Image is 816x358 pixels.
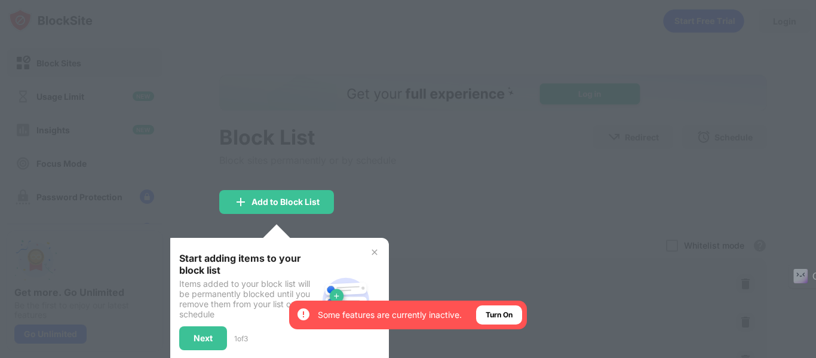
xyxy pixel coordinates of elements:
[251,197,320,207] div: Add to Block List
[179,279,317,319] div: Items added to your block list will be permanently blocked until you remove them from your list o...
[317,273,375,330] img: block-site.svg
[318,309,462,321] div: Some features are currently inactive.
[194,333,213,343] div: Next
[486,309,513,321] div: Turn On
[234,334,248,343] div: 1 of 3
[296,307,311,322] img: error-circle-white.svg
[370,247,379,257] img: x-button.svg
[179,252,317,276] div: Start adding items to your block list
